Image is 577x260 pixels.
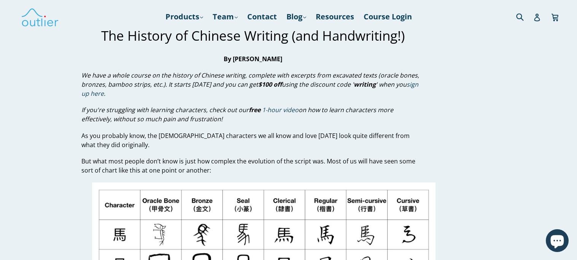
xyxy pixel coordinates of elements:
[249,106,261,114] strong: free
[258,80,282,89] strong: $100 off
[81,106,393,123] span: If you're struggling with learning characters, check out our on how to learn characters more effe...
[312,10,358,24] a: Resources
[262,106,299,114] a: 1-hour video
[283,10,310,24] a: Blog
[243,10,281,24] a: Contact
[21,6,59,28] img: Outlier Linguistics
[81,80,418,98] a: sign up here
[81,71,419,98] span: We have a whole course on the history of Chinese writing, complete with excerpts from excavated t...
[224,55,282,63] strong: By [PERSON_NAME]
[81,157,415,174] span: But what most people don’t know is just how complex the evolution of the script was. Most of us w...
[354,80,376,89] strong: writing
[514,9,535,24] input: Search
[101,27,405,44] span: The History of Chinese Writing (and Handwriting!)
[209,10,242,24] a: Team
[81,132,410,149] span: As you probably know, the [DEMOGRAPHIC_DATA] characters we all know and love [DATE] look quite di...
[544,229,571,254] inbox-online-store-chat: Shopify online store chat
[360,10,416,24] a: Course Login
[162,10,207,24] a: Products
